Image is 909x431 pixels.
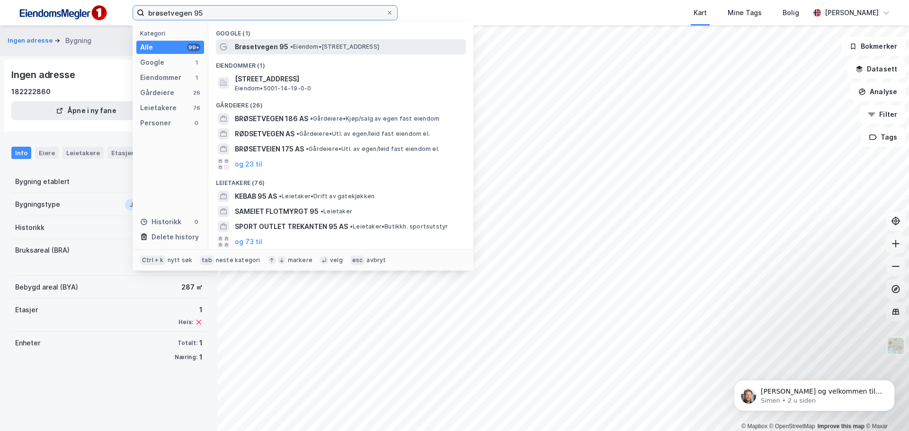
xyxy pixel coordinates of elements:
[887,337,905,355] img: Z
[741,423,767,430] a: Mapbox
[235,113,308,124] span: BRØSETVEGEN 186 AS
[841,37,905,56] button: Bokmerker
[140,255,166,265] div: Ctrl + k
[140,216,181,228] div: Historikk
[208,54,473,71] div: Eiendommer (1)
[193,74,200,81] div: 1
[41,36,163,45] p: Message from Simen, sent 2 u siden
[235,85,311,92] span: Eiendom • 5001-14-19-0-0
[208,94,473,111] div: Gårdeiere (26)
[175,353,197,361] div: Næring:
[200,255,214,265] div: tab
[140,72,181,83] div: Eiendommer
[290,43,293,50] span: •
[140,42,153,53] div: Alle
[350,223,448,230] span: Leietaker • Butikkh. sportsutstyr
[193,59,200,66] div: 1
[35,147,59,159] div: Eiere
[8,36,54,45] button: Ingen adresse
[860,105,905,124] button: Filter
[15,281,78,293] div: Bebygd areal (BYA)
[199,352,203,363] div: 1
[235,206,319,217] span: SAMEIET FLOTMYRGT 95
[235,41,288,53] span: Brøsetvegen 95
[11,101,161,120] button: Åpne i ny fane
[140,30,204,37] div: Kategori
[15,176,70,187] div: Bygning etablert
[15,222,45,233] div: Historikk
[11,67,77,82] div: Ingen adresse
[235,191,277,202] span: KEBAB 95 AS
[310,115,313,122] span: •
[178,318,193,326] div: Heis:
[168,256,193,264] div: nytt søk
[15,2,110,24] img: F4PB6Px+NJ5v8B7XTbfpPpyloAAAAASUVORK5CYII=
[144,6,386,20] input: Søk på adresse, matrikkel, gårdeiere, leietakere eller personer
[235,221,348,232] span: SPORT OUTLET TREKANTEN 95 AS
[350,223,353,230] span: •
[847,60,905,79] button: Datasett
[140,117,171,129] div: Personer
[178,304,203,316] div: 1
[15,245,70,256] div: Bruksareal (BRA)
[825,7,879,18] div: [PERSON_NAME]
[850,82,905,101] button: Analyse
[15,304,38,316] div: Etasjer
[350,255,365,265] div: esc
[330,256,343,264] div: velg
[235,143,304,155] span: BRØSETVEIEN 175 AS
[151,231,199,243] div: Delete history
[321,208,352,215] span: Leietaker
[818,423,864,430] a: Improve this map
[296,130,430,138] span: Gårdeiere • Utl. av egen/leid fast eiendom el.
[193,218,200,226] div: 0
[235,158,262,170] button: og 23 til
[720,360,909,426] iframe: Intercom notifications melding
[769,423,815,430] a: OpenStreetMap
[235,236,262,247] button: og 73 til
[178,339,197,347] div: Totalt:
[279,193,282,200] span: •
[306,145,309,152] span: •
[861,128,905,147] button: Tags
[783,7,799,18] div: Bolig
[321,208,323,215] span: •
[181,281,203,293] div: 287 ㎡
[694,7,707,18] div: Kart
[208,22,473,39] div: Google (1)
[235,73,462,85] span: [STREET_ADDRESS]
[41,27,162,73] span: [PERSON_NAME] og velkommen til Newsec Maps, [PERSON_NAME] det er du lurer på så er det bare å ta ...
[187,44,200,51] div: 99+
[366,256,386,264] div: avbryt
[140,87,174,98] div: Gårdeiere
[193,119,200,127] div: 0
[65,35,91,46] div: Bygning
[15,337,40,349] div: Enheter
[208,172,473,189] div: Leietakere (76)
[728,7,762,18] div: Mine Tags
[296,130,299,137] span: •
[310,115,439,123] span: Gårdeiere • Kjøp/salg av egen fast eiendom
[279,193,374,200] span: Leietaker • Drift av gatekjøkken
[193,104,200,112] div: 76
[15,199,60,210] div: Bygningstype
[288,256,312,264] div: markere
[11,86,51,97] div: 182222860
[199,337,203,349] div: 1
[193,89,200,97] div: 26
[235,128,294,140] span: RØDSETVEGEN AS
[62,147,104,159] div: Leietakere
[140,57,164,68] div: Google
[216,256,260,264] div: neste kategori
[11,147,31,159] div: Info
[111,149,169,157] div: Etasjer og enheter
[140,102,177,114] div: Leietakere
[306,145,439,153] span: Gårdeiere • Utl. av egen/leid fast eiendom el.
[290,43,379,51] span: Eiendom • [STREET_ADDRESS]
